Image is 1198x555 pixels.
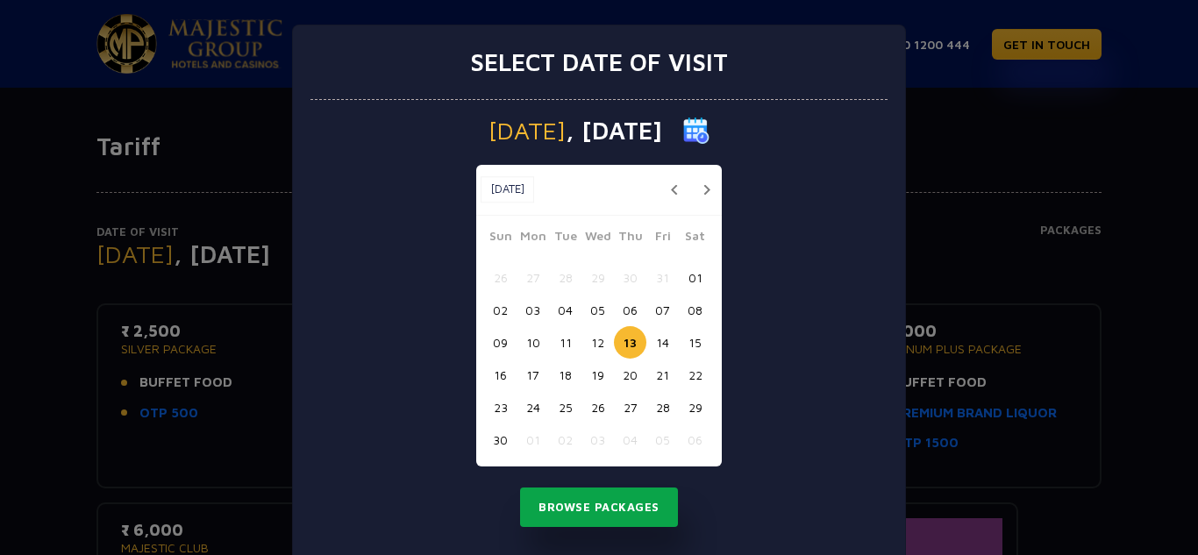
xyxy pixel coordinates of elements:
[679,294,711,326] button: 08
[517,226,549,251] span: Mon
[614,226,646,251] span: Thu
[549,391,581,423] button: 25
[484,391,517,423] button: 23
[614,326,646,359] button: 13
[549,326,581,359] button: 11
[679,391,711,423] button: 29
[517,391,549,423] button: 24
[581,294,614,326] button: 05
[679,226,711,251] span: Sat
[484,294,517,326] button: 02
[484,423,517,456] button: 30
[517,261,549,294] button: 27
[566,118,662,143] span: , [DATE]
[481,176,534,203] button: [DATE]
[614,294,646,326] button: 06
[484,261,517,294] button: 26
[683,117,710,144] img: calender icon
[646,294,679,326] button: 07
[549,423,581,456] button: 02
[488,118,566,143] span: [DATE]
[614,391,646,423] button: 27
[614,423,646,456] button: 04
[549,261,581,294] button: 28
[646,226,679,251] span: Fri
[646,423,679,456] button: 05
[646,326,679,359] button: 14
[614,261,646,294] button: 30
[517,359,549,391] button: 17
[484,359,517,391] button: 16
[646,359,679,391] button: 21
[520,487,678,528] button: Browse Packages
[646,391,679,423] button: 28
[549,294,581,326] button: 04
[581,261,614,294] button: 29
[581,359,614,391] button: 19
[581,423,614,456] button: 03
[679,423,711,456] button: 06
[484,226,517,251] span: Sun
[646,261,679,294] button: 31
[517,423,549,456] button: 01
[517,294,549,326] button: 03
[484,326,517,359] button: 09
[581,326,614,359] button: 12
[679,326,711,359] button: 15
[679,359,711,391] button: 22
[549,359,581,391] button: 18
[614,359,646,391] button: 20
[679,261,711,294] button: 01
[517,326,549,359] button: 10
[581,226,614,251] span: Wed
[581,391,614,423] button: 26
[549,226,581,251] span: Tue
[470,47,728,77] h3: Select date of visit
